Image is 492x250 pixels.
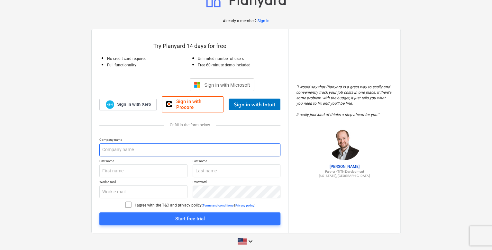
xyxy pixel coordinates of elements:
[117,101,151,107] span: Sign in with Xero
[99,185,187,198] input: Work e-mail
[193,164,281,177] input: Last name
[193,180,281,185] p: Password
[202,203,255,207] p: ( & )
[198,63,281,68] p: Free 60-minute demo included
[193,159,281,164] p: Last name
[176,99,219,110] span: Sign in with Procore
[258,18,269,24] a: Sign in
[135,203,202,208] p: I agree with the T&C and privacy policy
[235,204,254,207] a: Privacy policy
[99,123,280,127] div: Or fill in the form below
[99,180,187,185] p: Work e-mail
[296,164,393,169] p: [PERSON_NAME]
[107,56,190,62] p: No credit card required
[198,56,281,62] p: Unlimited number of users
[175,215,205,223] div: Start free trial
[99,212,280,225] button: Start free trial
[328,128,360,160] img: Jordan Cohen
[296,169,393,174] p: Partner - TITN Development
[203,204,233,207] a: Terms and conditions
[247,237,254,245] i: keyboard_arrow_down
[107,63,190,68] p: Full functionality
[99,138,280,143] p: Company name
[99,159,187,164] p: First name
[204,82,250,88] span: Sign in with Microsoft
[296,84,393,118] p: " I would say that Planyard is a great way to easily and conveniently track your job costs in one...
[194,82,200,88] img: Microsoft logo
[123,78,188,92] iframe: Sign in with Google Button
[99,143,280,156] input: Company name
[296,174,393,178] p: [US_STATE], [GEOGRAPHIC_DATA]
[99,42,280,50] p: Try Planyard 14 days for free
[99,164,187,177] input: First name
[223,18,258,24] p: Already a member?
[106,100,114,109] img: Xero logo
[99,99,157,110] a: Sign in with Xero
[162,96,223,112] a: Sign in with Procore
